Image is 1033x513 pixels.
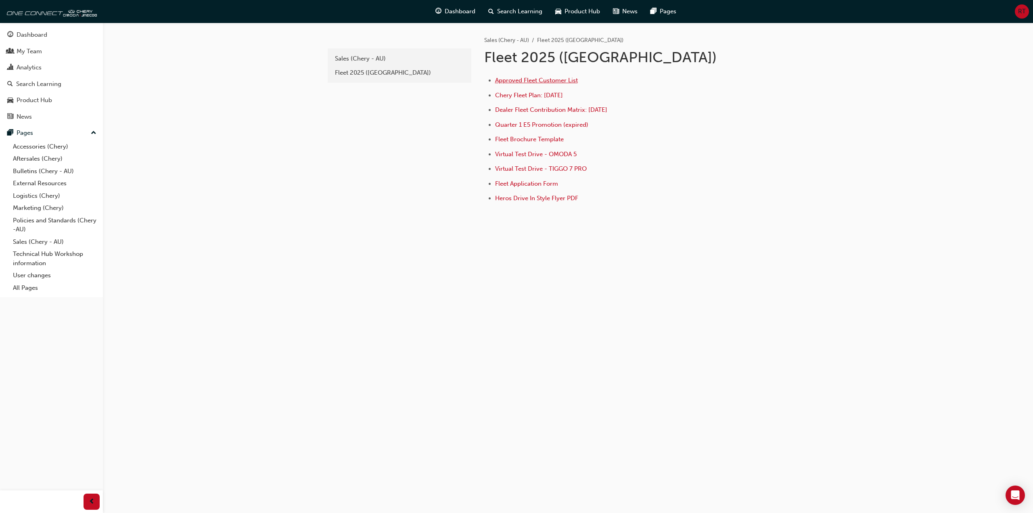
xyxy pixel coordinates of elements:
[10,248,100,269] a: Technical Hub Workshop information
[445,7,475,16] span: Dashboard
[335,68,464,77] div: Fleet 2025 ([GEOGRAPHIC_DATA])
[89,497,95,507] span: prev-icon
[10,153,100,165] a: Aftersales (Chery)
[335,54,464,63] div: Sales (Chery - AU)
[10,202,100,214] a: Marketing (Chery)
[495,92,563,99] a: Chery Fleet Plan: [DATE]
[3,126,100,140] button: Pages
[10,140,100,153] a: Accessories (Chery)
[613,6,619,17] span: news-icon
[7,64,13,71] span: chart-icon
[495,77,578,84] a: Approved Fleet Customer List
[1006,486,1025,505] div: Open Intercom Messenger
[3,44,100,59] a: My Team
[331,66,468,80] a: Fleet 2025 ([GEOGRAPHIC_DATA])
[435,6,441,17] span: guage-icon
[10,269,100,282] a: User changes
[537,36,623,45] li: Fleet 2025 ([GEOGRAPHIC_DATA])
[1018,7,1026,16] span: RT
[3,60,100,75] a: Analytics
[10,214,100,236] a: Policies and Standards (Chery -AU)
[495,106,607,113] a: Dealer Fleet Contribution Matrix: [DATE]
[10,165,100,178] a: Bulletins (Chery - AU)
[495,121,588,128] a: Quarter 1 E5 Promotion (expired)
[3,77,100,92] a: Search Learning
[10,282,100,294] a: All Pages
[495,151,577,158] a: Virtual Test Drive - OMODA 5
[10,236,100,248] a: Sales (Chery - AU)
[7,113,13,121] span: news-icon
[3,93,100,108] a: Product Hub
[7,31,13,39] span: guage-icon
[1015,4,1029,19] button: RT
[644,3,683,20] a: pages-iconPages
[7,97,13,104] span: car-icon
[484,48,749,66] h1: Fleet 2025 ([GEOGRAPHIC_DATA])
[495,165,587,172] a: Virtual Test Drive - TIGGO 7 PRO
[606,3,644,20] a: news-iconNews
[484,37,529,44] a: Sales (Chery - AU)
[660,7,676,16] span: Pages
[7,48,13,55] span: people-icon
[622,7,638,16] span: News
[3,27,100,42] a: Dashboard
[429,3,482,20] a: guage-iconDashboard
[17,128,33,138] div: Pages
[482,3,549,20] a: search-iconSearch Learning
[17,63,42,72] div: Analytics
[17,96,52,105] div: Product Hub
[17,112,32,121] div: News
[16,80,61,89] div: Search Learning
[3,109,100,124] a: News
[17,30,47,40] div: Dashboard
[91,128,96,138] span: up-icon
[495,195,578,202] a: Heros Drive In Style Flyer PDF
[331,52,468,66] a: Sales (Chery - AU)
[7,130,13,137] span: pages-icon
[549,3,606,20] a: car-iconProduct Hub
[7,81,13,88] span: search-icon
[497,7,542,16] span: Search Learning
[495,180,558,187] a: Fleet Application Form
[488,6,494,17] span: search-icon
[495,136,564,143] a: Fleet Brochure Template
[650,6,657,17] span: pages-icon
[10,177,100,190] a: External Resources
[3,26,100,126] button: DashboardMy TeamAnalyticsSearch LearningProduct HubNews
[17,47,42,56] div: My Team
[565,7,600,16] span: Product Hub
[4,3,97,19] img: oneconnect
[555,6,561,17] span: car-icon
[10,190,100,202] a: Logistics (Chery)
